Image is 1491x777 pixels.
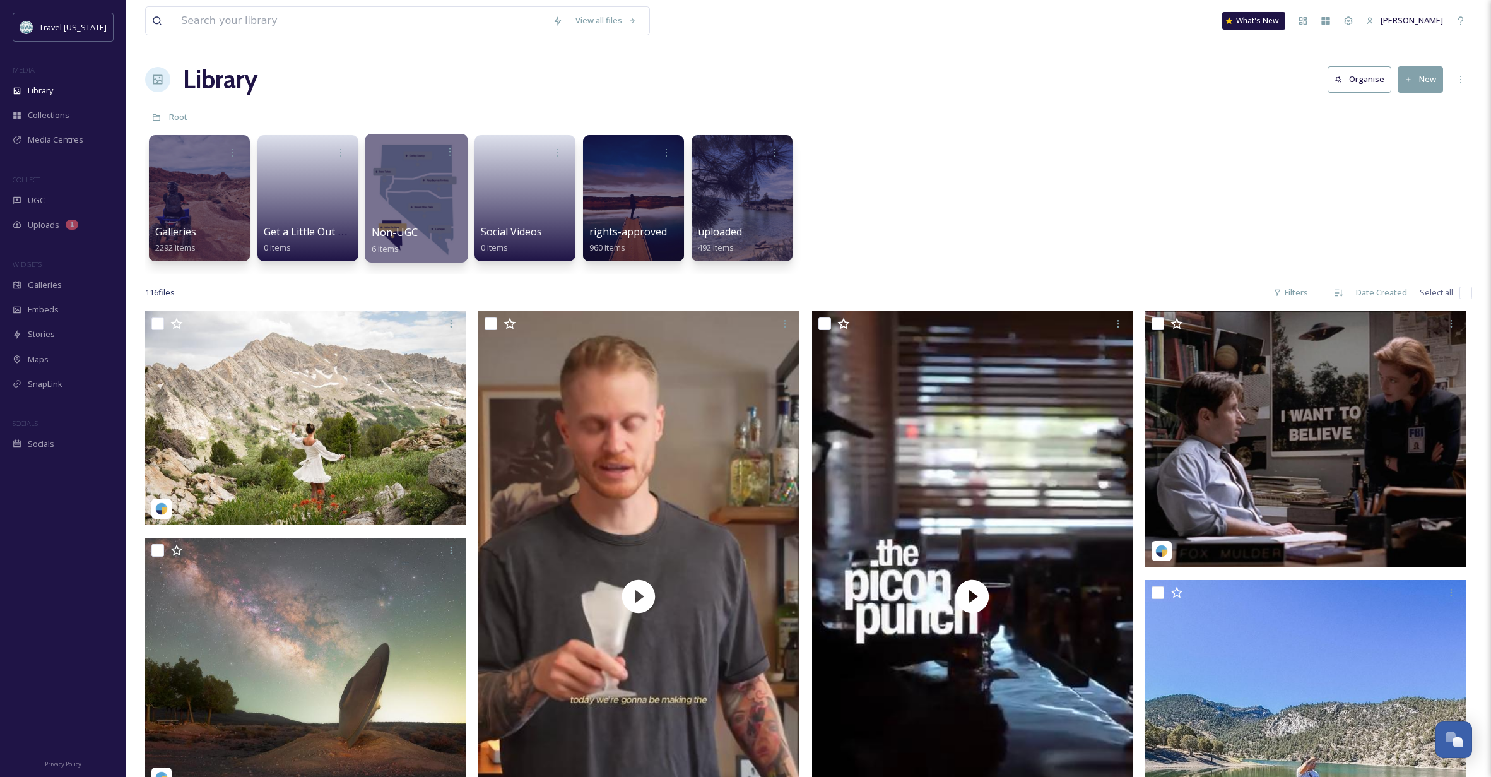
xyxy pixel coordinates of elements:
[1145,311,1466,567] img: stephanie_.bee-17860739331398155.jpeg
[13,259,42,269] span: WIDGETS
[1222,12,1285,30] a: What's New
[39,21,107,33] span: Travel [US_STATE]
[1398,66,1443,92] button: New
[264,225,367,239] span: Get a Little Out There
[372,242,399,254] span: 6 items
[372,225,418,239] span: Non-UGC
[145,311,466,525] img: j.rose227-4985441.jpg
[45,760,81,768] span: Privacy Policy
[698,242,734,253] span: 492 items
[28,438,54,450] span: Socials
[264,226,367,253] a: Get a Little Out There0 items
[155,502,168,515] img: snapsea-logo.png
[45,756,81,771] a: Privacy Policy
[28,194,45,206] span: UGC
[1435,721,1472,758] button: Open Chat
[13,418,38,428] span: SOCIALS
[28,134,83,146] span: Media Centres
[589,226,667,253] a: rights-approved960 items
[13,65,35,74] span: MEDIA
[264,242,291,253] span: 0 items
[28,219,59,231] span: Uploads
[372,227,418,254] a: Non-UGC6 items
[28,279,62,291] span: Galleries
[481,242,508,253] span: 0 items
[1328,66,1391,92] button: Organise
[155,242,196,253] span: 2292 items
[1350,280,1413,305] div: Date Created
[698,225,742,239] span: uploaded
[28,353,49,365] span: Maps
[169,111,187,122] span: Root
[28,328,55,340] span: Stories
[183,61,257,98] a: Library
[1420,287,1453,299] span: Select all
[155,225,196,239] span: Galleries
[1155,545,1168,557] img: snapsea-logo.png
[589,242,625,253] span: 960 items
[1360,8,1449,33] a: [PERSON_NAME]
[169,109,187,124] a: Root
[20,21,33,33] img: download.jpeg
[145,287,175,299] span: 116 file s
[28,109,69,121] span: Collections
[481,225,542,239] span: Social Videos
[589,225,667,239] span: rights-approved
[13,175,40,184] span: COLLECT
[1381,15,1443,26] span: [PERSON_NAME]
[28,85,53,97] span: Library
[569,8,643,33] a: View all files
[28,304,59,316] span: Embeds
[175,7,546,35] input: Search your library
[28,378,62,390] span: SnapLink
[155,226,196,253] a: Galleries2292 items
[1267,280,1314,305] div: Filters
[66,220,78,230] div: 1
[481,226,542,253] a: Social Videos0 items
[1328,66,1398,92] a: Organise
[698,226,742,253] a: uploaded492 items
